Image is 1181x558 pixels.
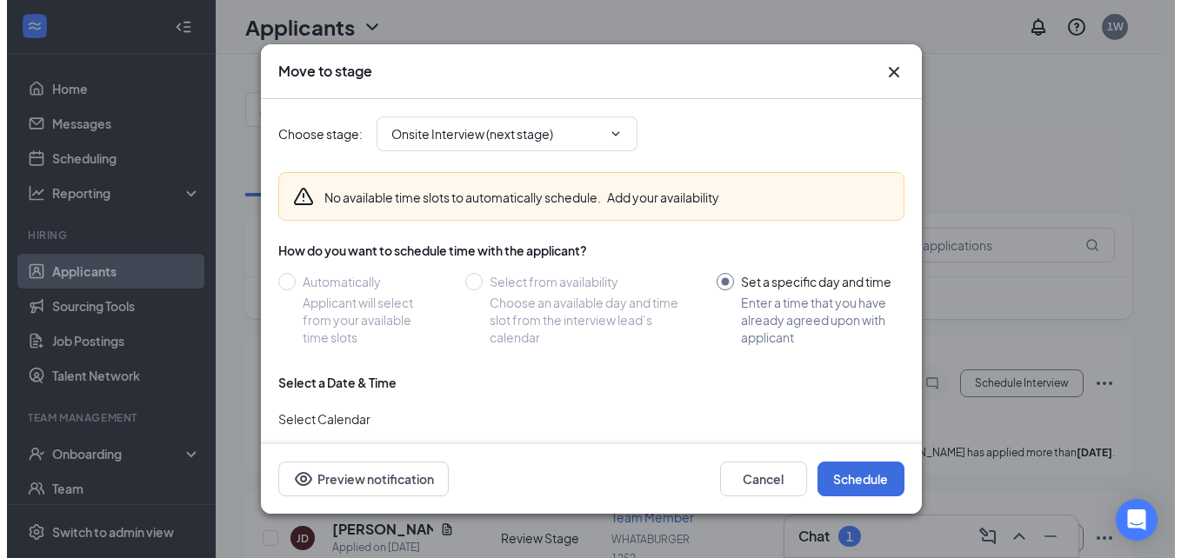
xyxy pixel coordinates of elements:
button: Cancel [713,462,800,496]
span: Choose stage : [271,124,356,143]
svg: Eye [286,468,307,489]
svg: Cross [877,62,897,83]
svg: Warning [286,186,307,207]
button: Add your availability [600,189,712,206]
div: No available time slots to automatically schedule. [317,189,712,206]
span: Select Calendar [271,411,364,427]
button: Close [877,62,897,83]
button: Preview notificationEye [271,462,442,496]
div: Select a Date & Time [271,374,390,391]
div: Open Intercom Messenger [1109,499,1151,541]
h3: Move to stage [271,62,365,81]
div: How do you want to schedule time with the applicant? [271,242,897,259]
svg: ChevronDown [602,127,616,141]
button: Schedule [811,462,897,496]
